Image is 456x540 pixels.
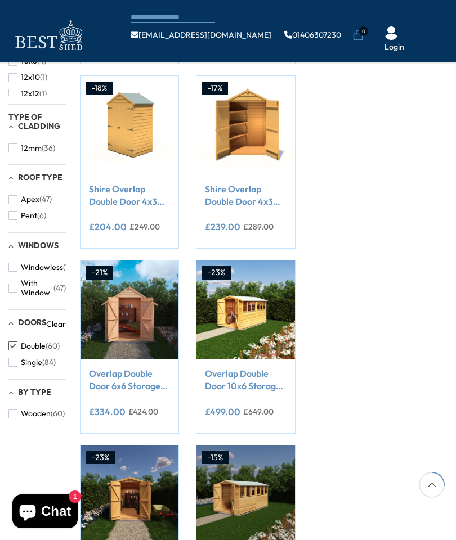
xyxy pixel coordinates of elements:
a: Clear [46,318,66,330]
span: With Window [21,278,53,298]
ins: £334.00 [89,407,126,416]
a: [EMAIL_ADDRESS][DOMAIN_NAME] [131,31,271,39]
button: Apex [8,191,52,208]
div: -23% [202,266,231,280]
span: (47) [39,195,52,204]
button: Double [8,338,60,354]
a: Overlap Double Door 6x6 Storage Shed [89,367,170,393]
ins: £204.00 [89,222,127,231]
span: (12) [63,263,75,272]
span: 12x12 [21,89,39,98]
div: -17% [202,82,228,95]
span: (60) [46,341,60,351]
span: (84) [42,358,56,367]
div: -15% [202,451,229,465]
img: User Icon [385,26,398,40]
span: Double [21,341,46,351]
a: 0 [352,30,364,41]
div: -23% [86,451,115,465]
del: £649.00 [243,408,274,416]
ins: £499.00 [205,407,240,416]
span: (1) [39,89,47,98]
del: £249.00 [129,223,160,231]
span: 12x10 [21,73,40,82]
a: 01406307230 [284,31,341,39]
a: Overlap Double Door 10x6 Storage Shed [205,367,286,393]
a: Shire Overlap Double Door 4x3 with Shelves Storage Shed [205,183,286,208]
button: Wooden [8,406,65,422]
button: Windowless [8,259,75,276]
button: With Window [8,275,66,301]
del: £424.00 [128,408,158,416]
button: Single [8,354,56,371]
div: -21% [86,266,113,280]
span: Windows [18,240,59,250]
span: Windowless [21,263,63,272]
button: 12mm [8,140,55,156]
span: 12mm [21,143,42,153]
span: Wooden [21,409,51,418]
ins: £239.00 [205,222,240,231]
span: (1) [40,73,47,82]
button: Pent [8,208,46,224]
span: By Type [18,387,51,397]
img: logo [8,17,87,53]
a: Login [385,42,404,53]
a: Shire Overlap Double Door 4x3 Storage Shed [89,183,170,208]
span: (6) [37,211,46,220]
span: (47) [53,283,66,293]
button: 12x10 [8,69,47,85]
span: (36) [42,143,55,153]
img: Shire Overlap Double Door 4x3 Storage Shed - Best Shed [81,76,178,174]
span: (60) [51,409,65,418]
span: 0 [359,26,368,36]
div: -18% [86,82,113,95]
span: Pent [21,211,37,220]
del: £289.00 [243,223,274,231]
inbox-online-store-chat: Shopify online store chat [9,494,81,531]
span: Doors [18,317,46,327]
span: Roof Type [18,172,62,182]
span: Apex [21,195,39,204]
img: Shire Overlap Double Door 4x3 with Shelves Storage Shed - Best Shed [196,76,294,174]
span: Type of Cladding [8,112,60,130]
span: Single [21,358,42,367]
button: 12x12 [8,85,47,102]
